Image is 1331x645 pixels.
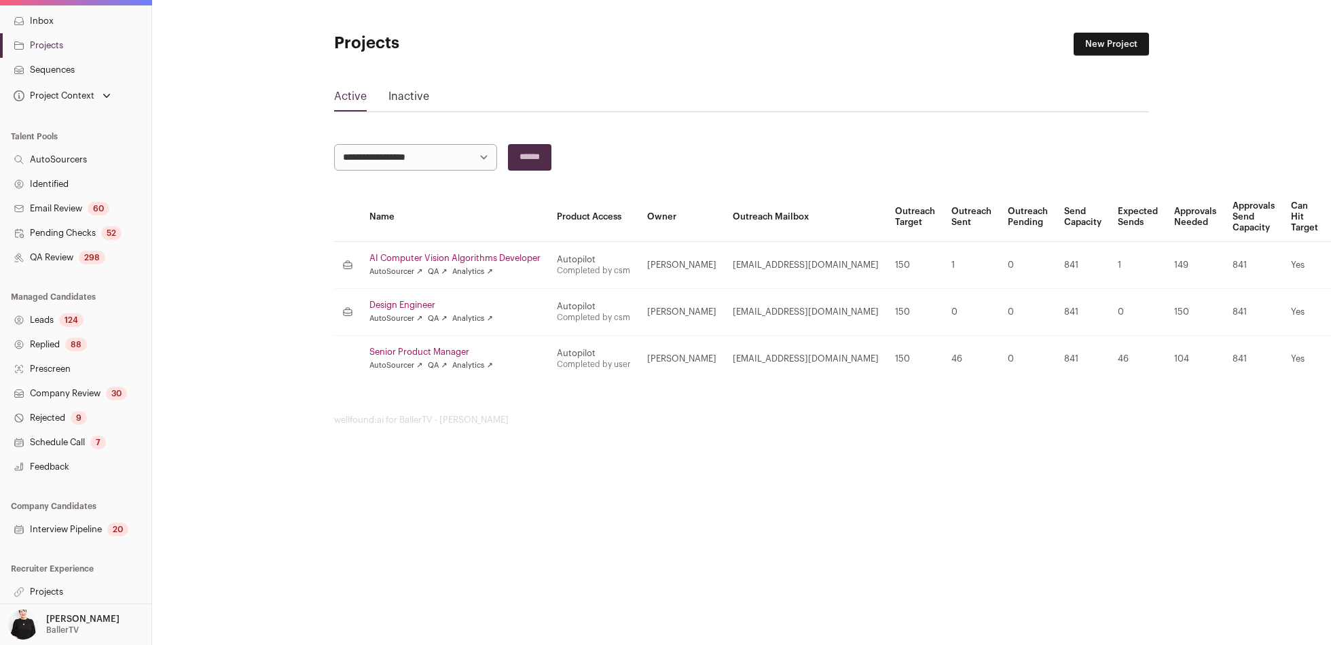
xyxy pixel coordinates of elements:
div: Autopilot [557,348,631,359]
a: QA ↗ [428,360,447,371]
td: 841 [1056,335,1110,382]
td: 46 [943,335,1000,382]
th: Outreach Sent [943,192,1000,242]
p: BallerTV [46,625,79,635]
th: Send Capacity [1056,192,1110,242]
div: 298 [79,251,105,264]
a: Senior Product Manager [369,347,541,358]
a: Analytics ↗ [452,313,492,324]
a: QA ↗ [428,313,447,324]
div: 7 [90,436,106,449]
td: 0 [1110,288,1166,335]
div: 30 [106,387,127,400]
td: 0 [1000,241,1056,288]
td: [PERSON_NAME] [639,241,725,288]
a: QA ↗ [428,266,447,277]
h1: Projects [334,33,606,54]
th: Product Access [549,192,639,242]
td: Yes [1283,335,1326,382]
td: 1 [1110,241,1166,288]
th: Can Hit Target [1283,192,1326,242]
td: 150 [887,288,943,335]
button: Open dropdown [11,86,113,105]
a: AutoSourcer ↗ [369,313,422,324]
a: New Project [1074,33,1149,56]
a: Active [334,88,367,110]
div: 60 [88,202,109,215]
td: 841 [1224,288,1283,335]
td: 149 [1166,241,1224,288]
td: [PERSON_NAME] [639,335,725,382]
td: 841 [1056,241,1110,288]
td: 150 [1166,288,1224,335]
td: 46 [1110,335,1166,382]
a: Analytics ↗ [452,266,492,277]
td: 841 [1224,335,1283,382]
div: 9 [71,411,87,425]
td: 841 [1056,288,1110,335]
th: Approvals Needed [1166,192,1224,242]
td: 1 [943,241,1000,288]
a: Inactive [388,88,429,110]
td: 150 [887,241,943,288]
div: Project Context [11,90,94,101]
td: [PERSON_NAME] [639,288,725,335]
a: AI Computer Vision Algorithms Developer [369,253,541,264]
img: 9240684-medium_jpg [8,610,38,640]
div: 52 [101,226,122,240]
a: Completed by user [557,360,631,368]
div: 88 [65,338,87,351]
td: 0 [1000,288,1056,335]
td: [EMAIL_ADDRESS][DOMAIN_NAME] [725,288,887,335]
td: 841 [1224,241,1283,288]
div: Autopilot [557,254,631,265]
th: Outreach Target [887,192,943,242]
td: Yes [1283,288,1326,335]
td: [EMAIL_ADDRESS][DOMAIN_NAME] [725,241,887,288]
p: [PERSON_NAME] [46,614,120,625]
th: Outreach Pending [1000,192,1056,242]
td: [EMAIL_ADDRESS][DOMAIN_NAME] [725,335,887,382]
th: Approvals Send Capacity [1224,192,1283,242]
td: Yes [1283,241,1326,288]
th: Outreach Mailbox [725,192,887,242]
a: AutoSourcer ↗ [369,360,422,371]
div: 20 [107,523,128,536]
a: Completed by csm [557,266,630,275]
button: Open dropdown [5,610,122,640]
th: Expected Sends [1110,192,1166,242]
footer: wellfound:ai for BallerTV - [PERSON_NAME] [334,415,1149,425]
td: 0 [943,288,1000,335]
a: AutoSourcer ↗ [369,266,422,277]
td: 104 [1166,335,1224,382]
th: Name [361,192,549,242]
a: Design Engineer [369,300,541,311]
th: Owner [639,192,725,242]
div: 124 [59,313,84,327]
a: Analytics ↗ [452,360,492,371]
td: 0 [1000,335,1056,382]
div: Autopilot [557,301,631,312]
a: Completed by csm [557,313,630,321]
td: 150 [887,335,943,382]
